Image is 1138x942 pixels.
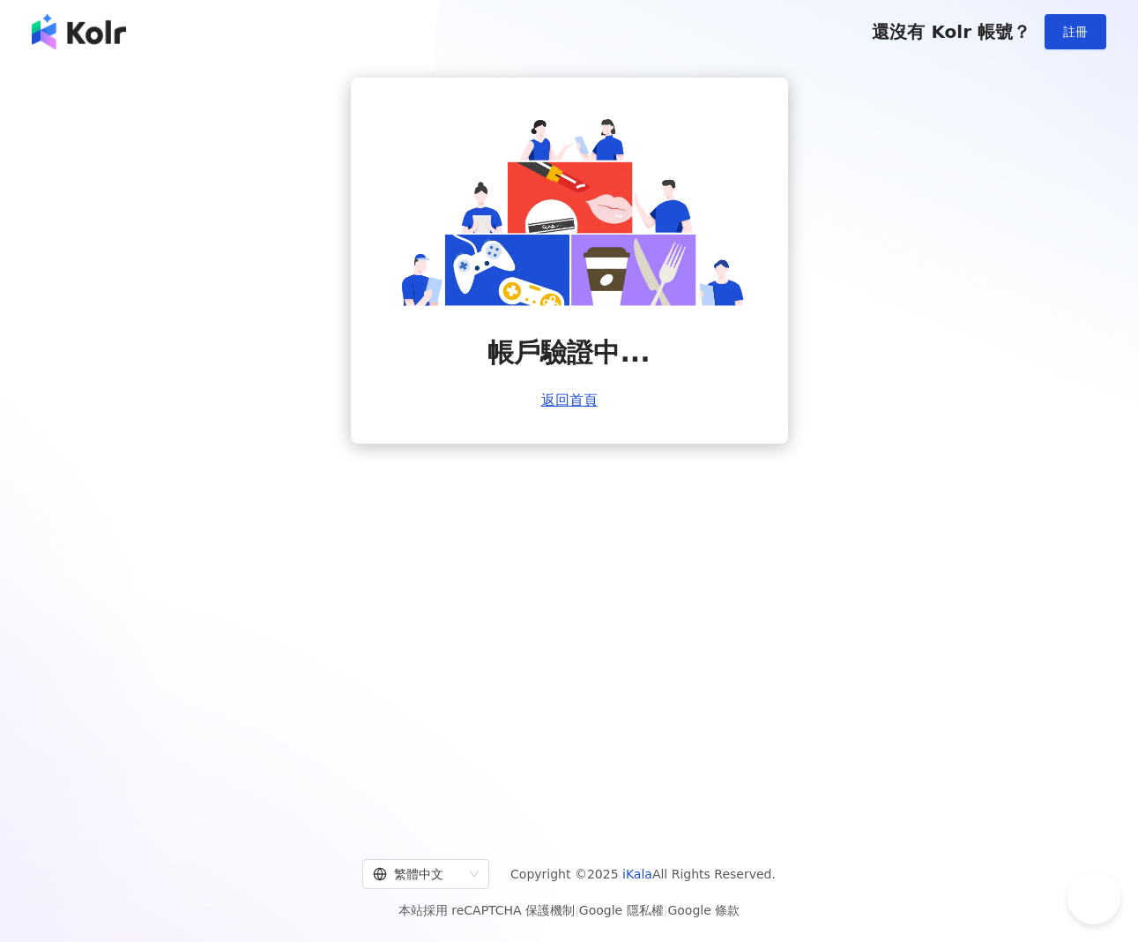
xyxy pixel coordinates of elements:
span: | [664,903,668,917]
iframe: Help Scout Beacon - Open [1067,871,1120,924]
span: Copyright © 2025 All Rights Reserved. [510,863,776,885]
a: Google 條款 [667,903,740,917]
span: | [575,903,579,917]
a: 返回首頁 [541,392,598,408]
button: 註冊 [1045,14,1106,49]
span: 註冊 [1063,25,1088,39]
span: 帳戶驗證中... [487,334,650,371]
div: 繁體中文 [373,860,463,888]
a: Google 隱私權 [579,903,664,917]
span: 還沒有 Kolr 帳號？ [872,21,1030,42]
img: logo [32,14,126,49]
span: 本站採用 reCAPTCHA 保護機制 [398,900,740,921]
img: account is verifying [393,113,746,306]
a: iKala [622,867,652,881]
